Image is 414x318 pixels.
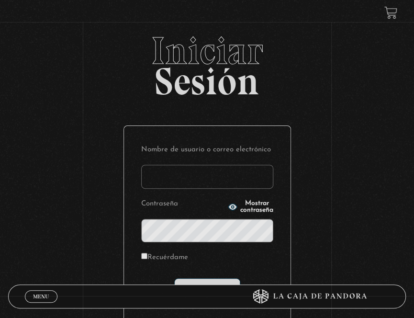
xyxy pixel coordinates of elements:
[174,278,240,302] input: Acceder
[240,200,273,214] span: Mostrar contraseña
[384,6,397,19] a: View your shopping cart
[8,32,405,93] h2: Sesión
[141,251,188,265] label: Recuérdame
[141,253,147,259] input: Recuérdame
[228,200,273,214] button: Mostrar contraseña
[141,197,225,211] label: Contraseña
[30,302,53,308] span: Cerrar
[33,294,49,299] span: Menu
[8,32,405,70] span: Iniciar
[141,143,273,157] label: Nombre de usuario o correo electrónico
